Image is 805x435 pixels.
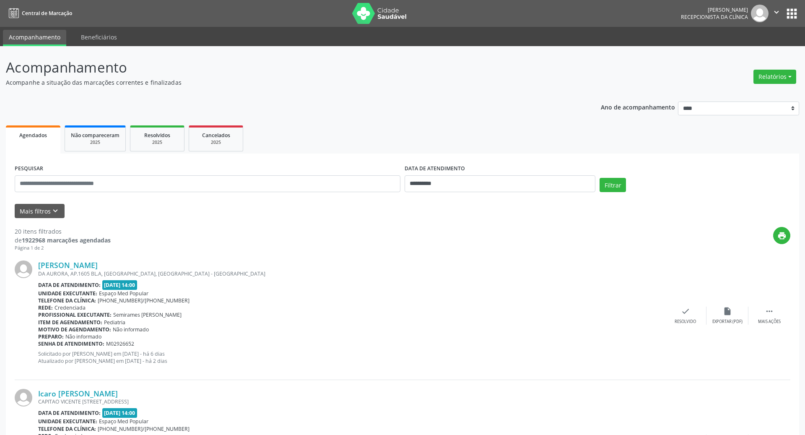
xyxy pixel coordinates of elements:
[15,227,111,236] div: 20 itens filtrados
[773,227,790,244] button: print
[6,78,561,87] p: Acompanhe a situação das marcações correntes e finalizadas
[601,102,675,112] p: Ano de acompanhamento
[38,389,118,398] a: Icaro [PERSON_NAME]
[38,409,101,417] b: Data de atendimento:
[113,326,149,333] span: Não informado
[15,245,111,252] div: Página 1 de 2
[202,132,230,139] span: Cancelados
[6,57,561,78] p: Acompanhamento
[38,319,102,326] b: Item de agendamento:
[675,319,696,325] div: Resolvido
[765,307,774,316] i: 
[772,8,781,17] i: 
[102,280,138,290] span: [DATE] 14:00
[758,319,781,325] div: Mais ações
[99,290,148,297] span: Espaço Med Popular
[38,340,104,347] b: Senha de atendimento:
[681,307,690,316] i: check
[38,326,111,333] b: Motivo de agendamento:
[38,304,53,311] b: Rede:
[15,204,65,219] button: Mais filtroskeyboard_arrow_down
[38,350,665,365] p: Solicitado por [PERSON_NAME] em [DATE] - há 6 dias Atualizado por [PERSON_NAME] em [DATE] - há 2 ...
[3,30,66,46] a: Acompanhamento
[38,281,101,289] b: Data de atendimento:
[99,418,148,425] span: Espaço Med Popular
[681,6,748,13] div: [PERSON_NAME]
[22,236,111,244] strong: 1922968 marcações agendadas
[22,10,72,17] span: Central de Marcação
[769,5,784,22] button: 
[15,260,32,278] img: img
[106,340,134,347] span: M02926652
[144,132,170,139] span: Resolvidos
[784,6,799,21] button: apps
[55,304,86,311] span: Credenciada
[712,319,743,325] div: Exportar (PDF)
[38,333,64,340] b: Preparo:
[38,290,97,297] b: Unidade executante:
[681,13,748,21] span: Recepcionista da clínica
[195,139,237,146] div: 2025
[15,389,32,406] img: img
[104,319,125,326] span: Pediatria
[38,425,96,432] b: Telefone da clínica:
[75,30,123,44] a: Beneficiários
[38,270,665,277] div: DA AURORA, AP.1605 BL.A, [GEOGRAPHIC_DATA], [GEOGRAPHIC_DATA] - [GEOGRAPHIC_DATA]
[600,178,626,192] button: Filtrar
[38,297,96,304] b: Telefone da clínica:
[98,425,190,432] span: [PHONE_NUMBER]/[PHONE_NUMBER]
[753,70,796,84] button: Relatórios
[405,162,465,175] label: DATA DE ATENDIMENTO
[71,132,119,139] span: Não compareceram
[38,418,97,425] b: Unidade executante:
[38,260,98,270] a: [PERSON_NAME]
[102,408,138,418] span: [DATE] 14:00
[38,311,112,318] b: Profissional executante:
[777,231,787,240] i: print
[751,5,769,22] img: img
[15,236,111,245] div: de
[15,162,43,175] label: PESQUISAR
[136,139,178,146] div: 2025
[65,333,101,340] span: Não informado
[113,311,182,318] span: Semirames [PERSON_NAME]
[38,398,665,405] div: CAPITAO VICENTE [STREET_ADDRESS]
[71,139,119,146] div: 2025
[19,132,47,139] span: Agendados
[6,6,72,20] a: Central de Marcação
[98,297,190,304] span: [PHONE_NUMBER]/[PHONE_NUMBER]
[51,206,60,216] i: keyboard_arrow_down
[723,307,732,316] i: insert_drive_file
